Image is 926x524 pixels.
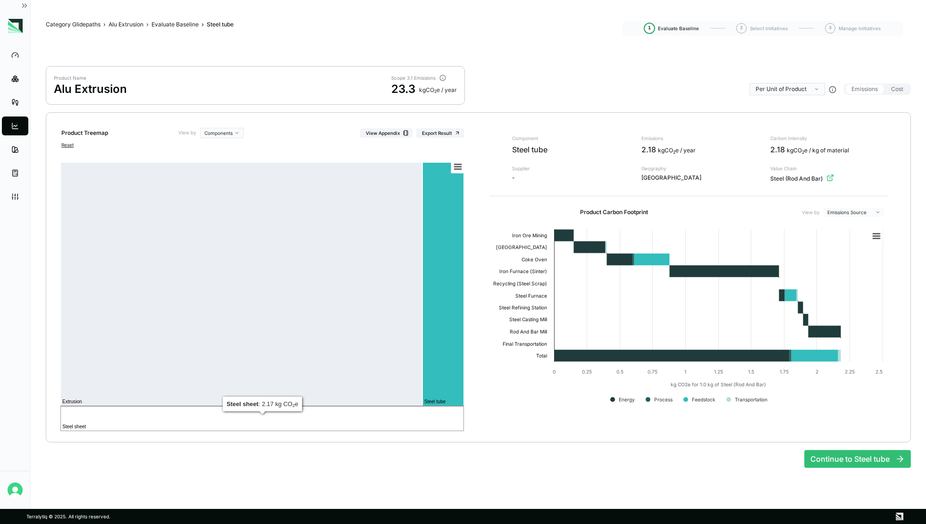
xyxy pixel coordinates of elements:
[645,20,699,37] button: 1Evaluate Baseline
[658,147,696,154] span: kg CO e / year
[515,293,547,299] text: Steel Furnace
[510,329,547,334] text: Rod And Bar Mill
[714,369,723,374] text: 1.25
[770,166,888,171] span: Value Chain
[619,397,635,403] text: Energy
[658,25,699,31] span: Evaluate Baseline
[641,174,759,182] span: [GEOGRAPHIC_DATA]
[845,369,855,374] text: 2.25
[62,424,86,429] text: Steel sheet
[103,21,106,28] span: ›
[512,233,547,239] text: Iron Ore Mining
[875,369,883,374] text: 2.5
[770,135,888,141] span: Carbon Intensity
[829,25,832,31] span: 3
[200,128,244,138] button: Components
[553,369,556,374] text: 0
[671,382,766,388] text: kg CO2e for 1.0 kg of Steel (Rod And Bar)
[737,20,788,37] button: 2Select Initiatives
[641,135,759,141] span: Emissions
[580,208,648,216] h2: Product Carbon Footprint
[46,21,101,28] a: Category Glidepaths
[802,209,820,215] label: View by
[735,397,767,403] text: Transportation
[391,82,415,97] div: 23.3
[503,341,547,347] text: Final Transportation
[416,128,464,138] button: Export Result
[512,174,630,182] span: -
[582,369,592,374] text: 0.25
[509,316,547,323] text: Steel Casting Mill
[802,150,804,155] sub: 2
[846,84,884,94] button: Emissions
[536,353,547,358] text: Total
[207,21,234,28] span: Steel tube
[839,25,881,31] span: Manage Initiatives
[740,25,743,31] span: 2
[178,128,196,138] label: View by
[54,82,127,97] div: Alu Extrusion
[8,482,23,498] img: Nitin Shetty
[641,144,759,155] div: 2.18
[391,75,438,81] div: Scope 3.1 Emissions
[512,135,630,141] span: Component
[654,397,673,402] text: Process
[648,25,651,31] span: 1
[62,399,82,404] text: Extrusion
[641,166,759,171] span: Geography
[750,25,788,31] span: Select Initiatives
[434,89,437,94] sub: 2
[692,397,716,402] text: Feedstock
[61,129,122,137] div: Product Treemap
[512,166,630,171] span: Supplier
[787,147,849,154] div: kgCO e / kg of material
[499,268,547,274] text: Iron Furnace (Sinter)
[360,128,412,138] button: View Appendix
[824,208,884,217] button: Emissions Source
[770,144,888,155] div: 2.18
[61,142,74,148] button: Reset
[54,75,127,81] div: Product Name
[804,450,911,468] button: Continue to Steel tube
[748,369,754,374] text: 1.5
[685,369,687,374] text: 1
[4,479,26,501] button: Open user button
[8,19,23,33] img: Logo
[816,369,818,374] text: 2
[152,21,199,28] a: Evaluate Baseline
[419,86,457,94] div: kg CO e / year
[202,21,204,28] span: ›
[424,399,446,404] text: Steel tube
[109,21,143,28] a: Alu Extrusion
[512,144,630,155] span: Steel tube
[749,83,825,95] button: Per Unit of Product
[885,84,909,94] button: Cost
[648,369,658,374] text: 0.75
[496,244,547,250] text: [GEOGRAPHIC_DATA]
[499,305,547,311] text: Steel Refining Station
[780,369,789,374] text: 1.75
[616,369,623,374] text: 0.5
[146,21,149,28] span: ›
[825,20,881,37] button: 3Manage Initiatives
[493,281,547,287] text: Recycling (Steel Scrap)
[522,257,547,262] text: Coke Oven
[673,150,675,155] sub: 2
[770,174,888,183] div: Steel (Rod And Bar)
